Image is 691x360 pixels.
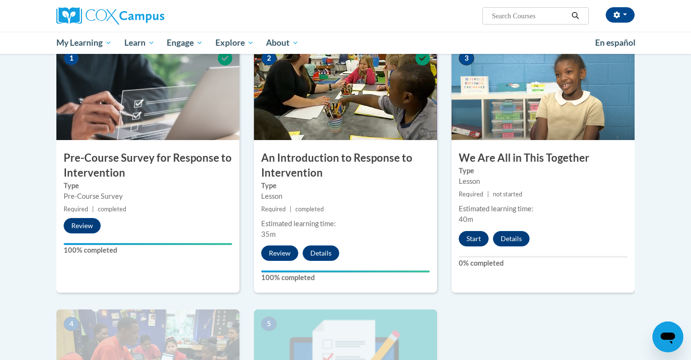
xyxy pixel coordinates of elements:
span: En español [595,38,636,48]
span: 5 [261,317,277,331]
label: Type [64,180,232,191]
span: 2 [261,51,277,65]
span: | [92,206,94,213]
div: Estimated learning time: [459,204,627,214]
label: 100% completed [261,272,430,283]
span: 35m [261,230,276,238]
div: Pre-Course Survey [64,191,232,202]
h3: Pre-Course Survey for Response to Intervention [56,151,239,180]
button: Account Settings [606,7,635,23]
span: Required [459,191,483,198]
label: Type [459,166,627,176]
a: Engage [160,32,209,54]
span: 3 [459,51,474,65]
a: Explore [209,32,260,54]
span: Required [261,206,286,213]
span: 1 [64,51,79,65]
img: Cox Campus [56,7,164,25]
img: Course Image [452,44,635,140]
button: Search [568,10,583,22]
a: Learn [118,32,161,54]
button: Start [459,231,489,246]
label: 100% completed [64,245,232,256]
span: 4 [64,317,79,331]
span: not started [493,191,522,198]
h3: An Introduction to Response to Intervention [254,151,437,180]
a: En español [589,33,642,53]
a: Cox Campus [56,7,239,25]
div: Lesson [261,191,430,202]
button: Details [493,231,530,246]
h3: We Are All in This Together [452,151,635,166]
a: About [260,32,306,54]
div: Main menu [42,32,649,54]
div: Estimated learning time: [261,219,430,229]
input: Search Courses [491,10,568,22]
div: Lesson [459,176,627,187]
label: Type [261,180,430,191]
iframe: Button to launch messaging window [652,321,683,352]
button: Review [261,245,298,261]
span: Explore [215,37,254,49]
div: Your progress [261,270,430,272]
label: 0% completed [459,258,627,269]
a: My Learning [50,32,118,54]
span: | [487,191,489,198]
span: 40m [459,215,473,223]
span: Engage [167,37,203,49]
div: Your progress [64,243,232,245]
span: Learn [124,37,155,49]
span: About [266,37,299,49]
button: Review [64,218,101,233]
button: Details [303,245,339,261]
span: My Learning [56,37,112,49]
img: Course Image [254,44,437,140]
span: | [290,206,292,213]
img: Course Image [56,44,239,140]
span: completed [98,206,126,213]
span: completed [295,206,324,213]
span: Required [64,206,88,213]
